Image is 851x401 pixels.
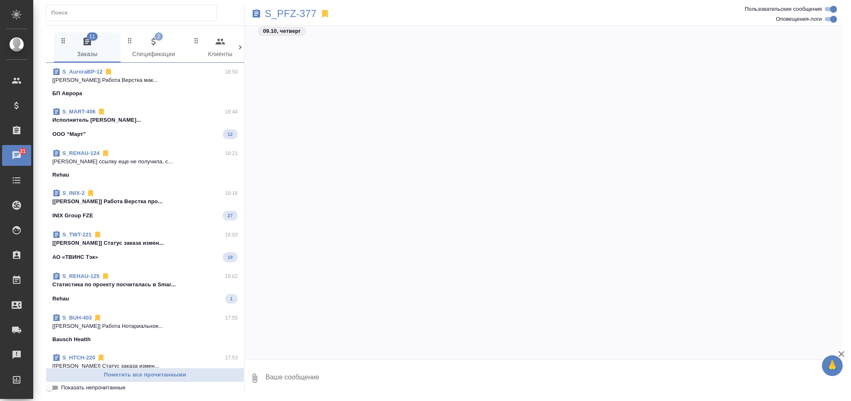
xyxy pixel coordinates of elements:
[263,27,301,35] p: 09.10, четверг
[125,37,182,59] span: Спецификации
[46,309,244,349] div: S_BUH-40317:55[[PERSON_NAME]] Работа Нотариальное...Bausch Health
[97,108,106,116] svg: Отписаться
[46,184,244,226] div: S_INIX-218:18[[PERSON_NAME]] Работа Верстка про...INIX Group FZE27
[93,314,102,322] svg: Отписаться
[225,354,238,362] p: 17:53
[225,68,238,76] p: 18:50
[52,76,238,84] p: [[PERSON_NAME]] Работа Верстка мак...
[59,37,67,44] svg: Зажми и перетащи, чтобы поменять порядок вкладок
[62,354,95,361] a: S_HTCH-220
[223,130,238,138] span: 12
[126,37,134,44] svg: Зажми и перетащи, чтобы поменять порядок вкладок
[62,108,96,115] a: S_MART-406
[192,37,200,44] svg: Зажми и перетащи, чтобы поменять порядок вкладок
[52,253,98,261] p: АО «ТВИНС Тэк»
[776,15,822,23] span: Оповещения-логи
[192,37,248,59] span: Клиенты
[93,231,102,239] svg: Отписаться
[51,7,216,19] input: Поиск
[62,150,100,156] a: S_REHAU-124
[101,149,110,157] svg: Отписаться
[52,362,238,370] p: [[PERSON_NAME]] Статус заказа измен...
[15,147,31,155] span: 21
[46,267,244,309] div: S_REHAU-12518:02Cтатистика по проекту посчиталась в Smar...Rehau1
[745,5,822,13] span: Пользовательские сообщения
[155,32,163,41] span: 2
[52,322,238,330] p: [[PERSON_NAME]] Работа Нотариальное...
[52,157,238,166] p: [PERSON_NAME] ссылку еще не получила, с...
[87,32,98,41] span: 11
[46,63,244,103] div: S_AuroraBP-1218:50[[PERSON_NAME]] Работа Верстка мак...БП Аврора
[822,355,843,376] button: 🙏
[2,145,31,166] a: 21
[46,349,244,389] div: S_HTCH-22017:53[[PERSON_NAME]] Статус заказа измен...Hitachi
[62,315,92,321] a: S_BUH-403
[52,171,69,179] p: Rehau
[104,68,113,76] svg: Отписаться
[46,368,244,382] button: Пометить все прочитанными
[225,108,238,116] p: 18:44
[61,384,125,392] span: Показать непрочитанные
[50,370,240,380] span: Пометить все прочитанными
[225,231,238,239] p: 18:03
[52,89,82,98] p: БП Аврора
[52,280,238,289] p: Cтатистика по проекту посчиталась в Smar...
[225,272,238,280] p: 18:02
[52,295,69,303] p: Rehau
[97,354,105,362] svg: Отписаться
[225,149,238,157] p: 18:21
[52,212,93,220] p: INIX Group FZE
[62,190,85,196] a: S_INIX-2
[46,103,244,144] div: S_MART-40618:44Исполнитель [PERSON_NAME]...ООО “Март”12
[225,295,238,303] span: 1
[52,116,238,124] p: Исполнитель [PERSON_NAME]...
[59,37,116,59] span: Заказы
[825,357,839,374] span: 🙏
[101,272,110,280] svg: Отписаться
[86,189,95,197] svg: Отписаться
[52,335,91,344] p: Bausch Health
[265,10,317,18] a: S_PFZ-377
[52,239,238,247] p: [[PERSON_NAME]] Статус заказа измен...
[52,130,86,138] p: ООО “Март”
[223,253,238,261] span: 19
[52,197,238,206] p: [[PERSON_NAME]] Работа Верстка про...
[46,226,244,267] div: S_TWT-22118:03[[PERSON_NAME]] Статус заказа измен...АО «ТВИНС Тэк»19
[46,144,244,184] div: S_REHAU-12418:21[PERSON_NAME] ссылку еще не получила, с...Rehau
[225,189,238,197] p: 18:18
[62,69,103,75] a: S_AuroraBP-12
[223,212,238,220] span: 27
[225,314,238,322] p: 17:55
[62,273,100,279] a: S_REHAU-125
[62,231,92,238] a: S_TWT-221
